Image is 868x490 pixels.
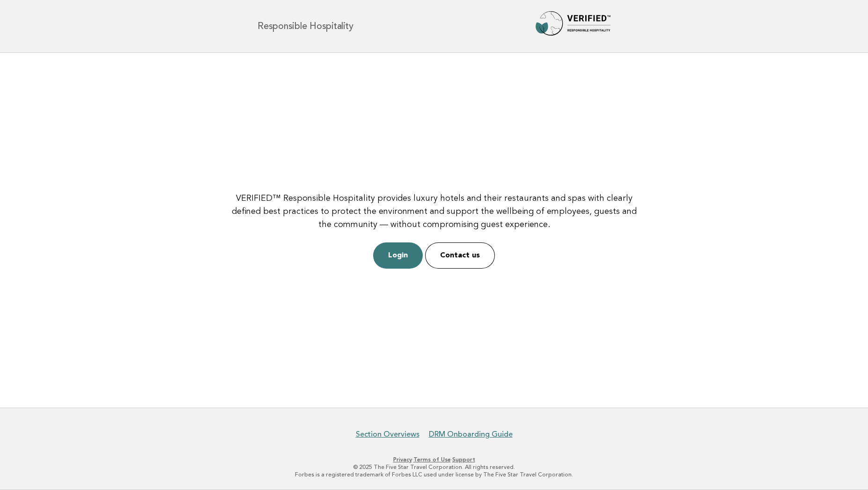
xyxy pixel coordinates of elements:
[257,22,353,31] h1: Responsible Hospitality
[356,430,419,439] a: Section Overviews
[413,456,451,463] a: Terms of Use
[536,11,611,41] img: Forbes Travel Guide
[452,456,475,463] a: Support
[147,471,721,478] p: Forbes is a registered trademark of Forbes LLC used under license by The Five Star Travel Corpora...
[425,242,495,269] a: Contact us
[393,456,412,463] a: Privacy
[373,242,423,269] a: Login
[429,430,513,439] a: DRM Onboarding Guide
[147,463,721,471] p: © 2025 The Five Star Travel Corporation. All rights reserved.
[147,456,721,463] p: · ·
[228,192,640,231] p: VERIFIED™ Responsible Hospitality provides luxury hotels and their restaurants and spas with clea...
